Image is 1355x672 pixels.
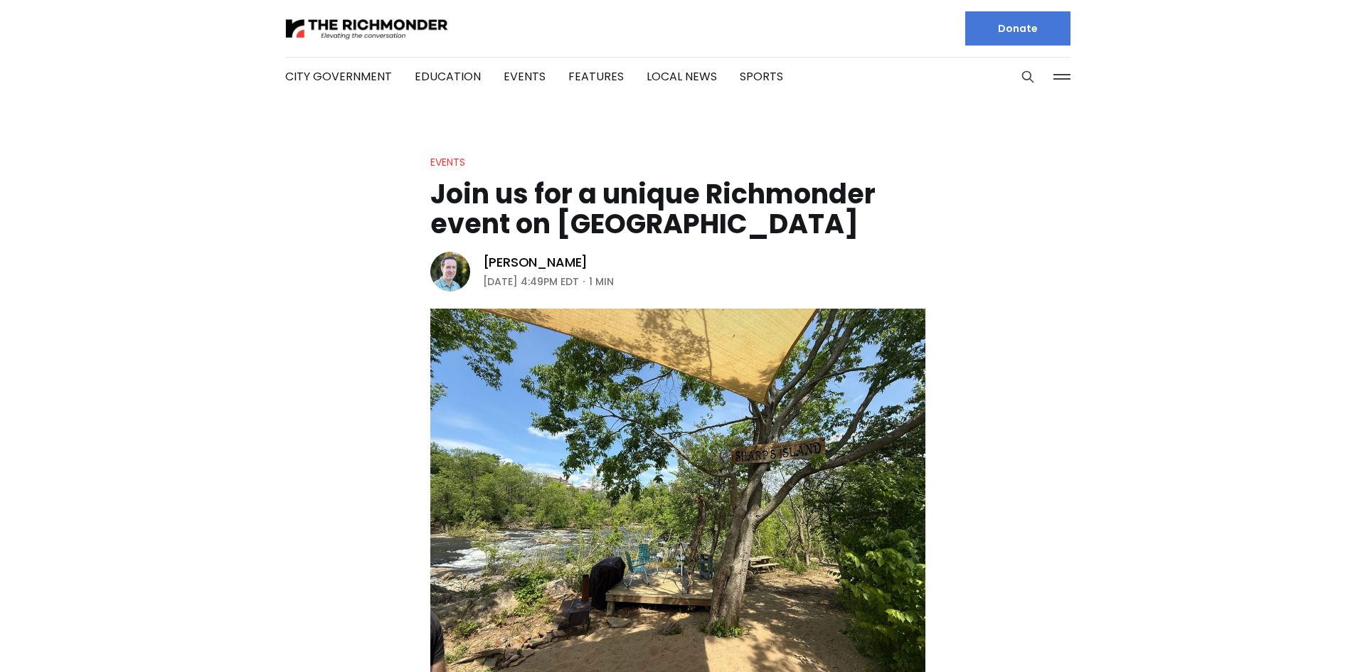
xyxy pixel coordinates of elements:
a: Features [568,68,624,85]
a: Education [415,68,481,85]
a: Events [504,68,546,85]
img: Michael Phillips [430,252,470,292]
span: 1 min [589,273,614,290]
time: [DATE] 4:49PM EDT [483,273,579,290]
a: Local News [647,68,717,85]
a: Events [430,155,465,169]
a: [PERSON_NAME] [483,254,588,271]
a: Donate [965,11,1070,46]
button: Search this site [1017,66,1038,87]
a: City Government [285,68,392,85]
h1: Join us for a unique Richmonder event on [GEOGRAPHIC_DATA] [430,179,925,239]
a: Sports [740,68,783,85]
img: The Richmonder [285,16,449,41]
